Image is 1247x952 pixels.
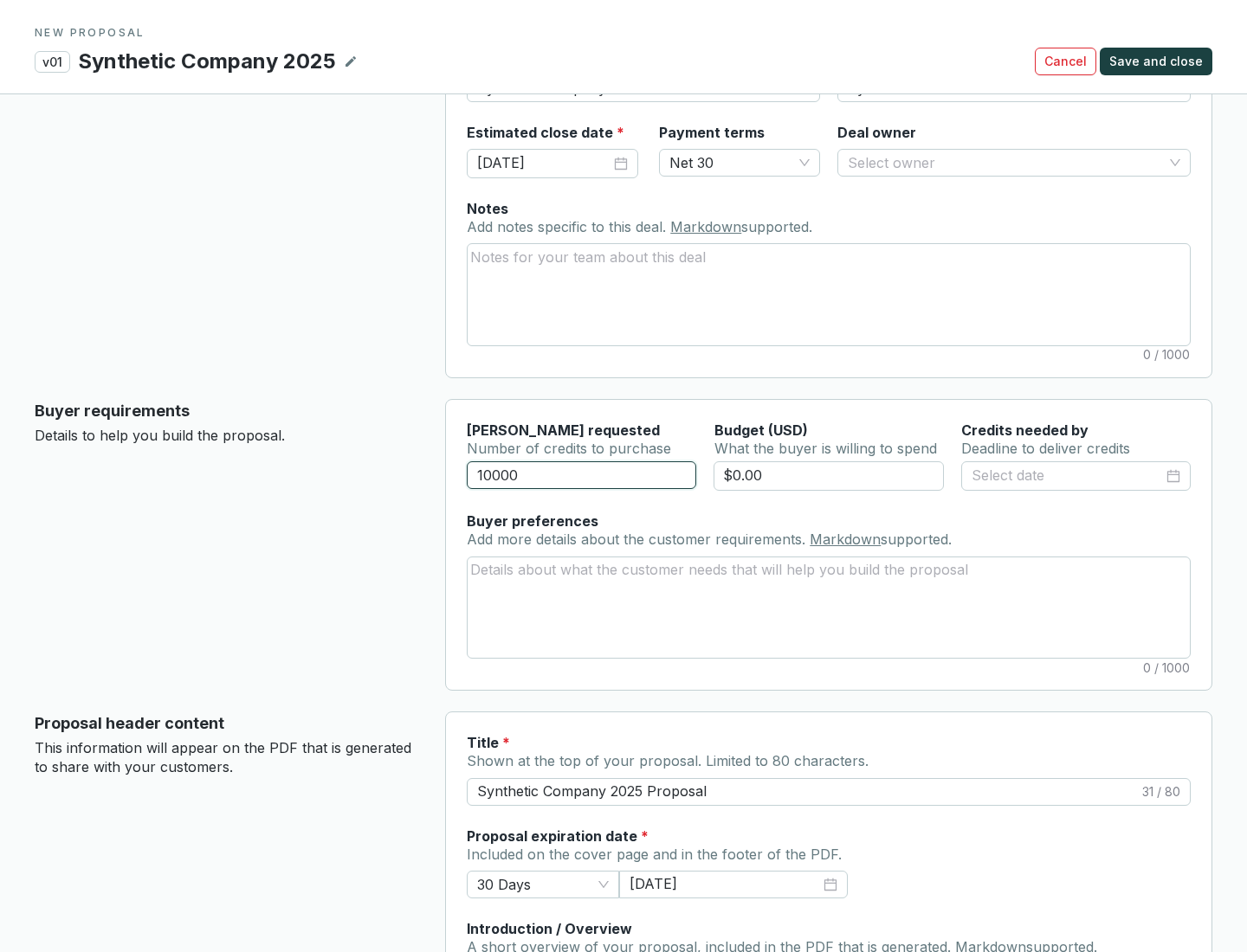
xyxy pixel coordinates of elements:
span: Budget (USD) [714,421,808,439]
label: Deal owner [837,123,916,142]
span: What the buyer is willing to spend [714,440,937,457]
a: Markdown [810,531,881,548]
span: Cancel [1044,53,1087,70]
label: Notes [467,199,508,218]
span: Save and close [1109,53,1203,70]
span: 30 Days [477,872,609,897]
span: Add notes specific to this deal. [467,218,670,235]
a: Markdown [670,218,741,235]
p: This information will appear on the PDF that is generated to share with your customers. [35,739,417,776]
label: Title [467,733,510,752]
span: 31 / 80 [1142,783,1180,801]
label: Buyer preferences [467,511,598,531]
span: Number of credits to purchase [467,440,671,457]
p: NEW PROPOSAL [35,26,1212,40]
label: [PERSON_NAME] requested [467,421,660,440]
label: Introduction / Overview [467,919,632,938]
span: Shown at the top of your proposal. Limited to 80 characters. [467,752,869,769]
label: Payment terms [659,123,765,142]
span: Add more details about the customer requirements. [467,531,810,548]
p: Proposal header content [35,711,417,736]
input: Select date [477,152,611,175]
input: Select date [630,874,820,895]
button: Save and close [1100,48,1212,75]
label: Credits needed by [961,421,1089,440]
label: Estimated close date [467,123,624,142]
span: Included on the cover page and in the footer of the PDF. [467,846,842,863]
label: Proposal expiration date [467,827,649,846]
span: supported. [741,218,812,235]
span: supported. [881,531,952,548]
p: v01 [35,51,70,73]
p: Details to help you build the proposal. [35,427,417,446]
p: Buyer requirements [35,399,417,423]
button: Cancel [1035,48,1096,75]
input: Select date [972,465,1163,487]
p: Synthetic Company 2025 [77,47,337,76]
span: Deadline to deliver credits [961,440,1130,457]
span: Net 30 [669,150,810,176]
